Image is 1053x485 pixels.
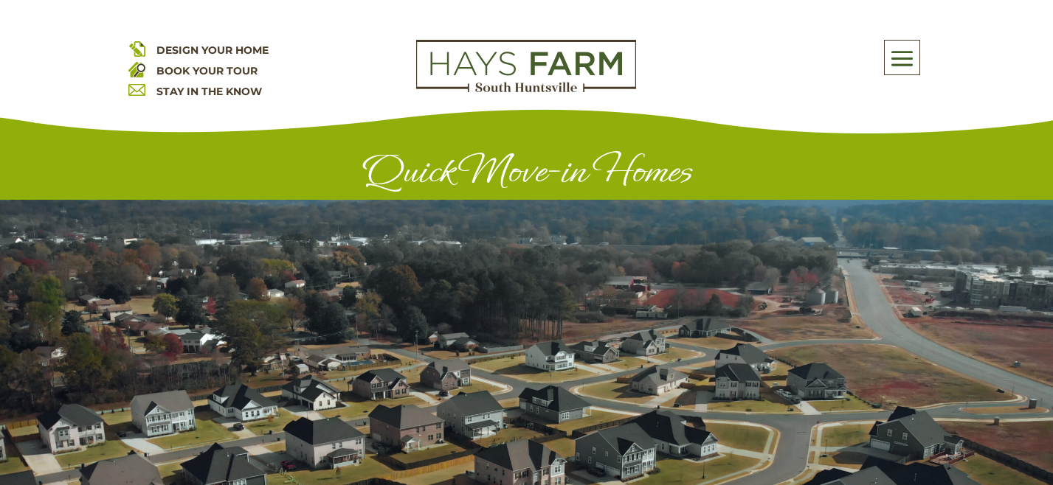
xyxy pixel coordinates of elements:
[156,64,258,77] a: BOOK YOUR TOUR
[416,40,636,93] img: Logo
[156,85,262,98] a: STAY IN THE KNOW
[128,149,925,200] h1: Quick Move-in Homes
[416,83,636,96] a: hays farm homes huntsville development
[128,60,145,77] img: book your home tour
